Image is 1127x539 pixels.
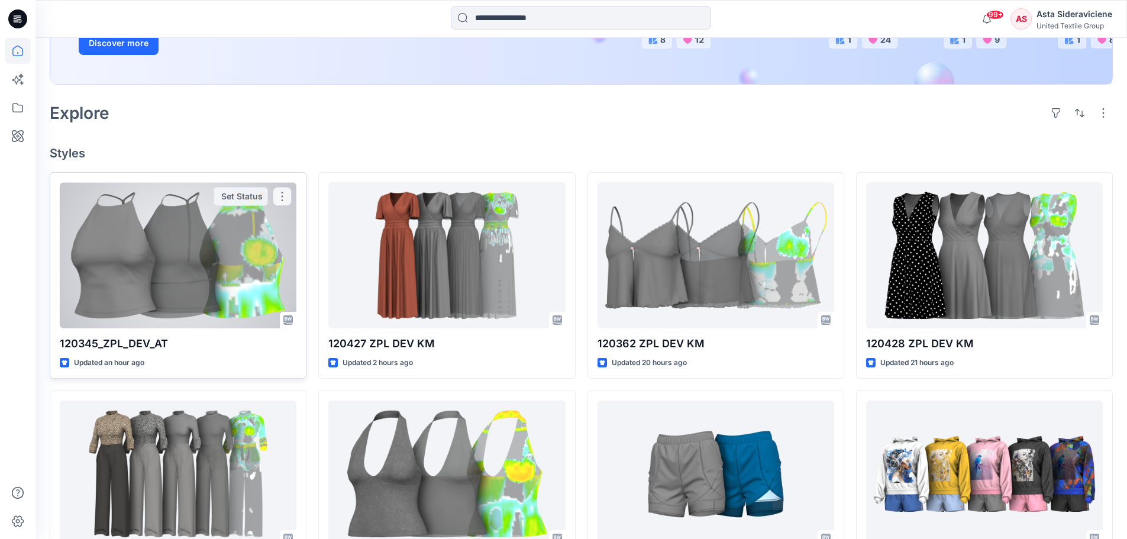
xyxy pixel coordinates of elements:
[1010,8,1032,30] div: AS
[74,357,144,369] p: Updated an hour ago
[60,335,296,352] p: 120345_ZPL_DEV_AT
[986,10,1004,20] span: 99+
[866,335,1103,352] p: 120428 ZPL DEV KM
[1036,21,1112,30] div: United Textile Group
[50,146,1113,160] h4: Styles
[328,335,565,352] p: 120427 ZPL DEV KM
[328,182,565,328] a: 120427 ZPL DEV KM
[866,182,1103,328] a: 120428 ZPL DEV KM
[79,31,345,55] a: Discover more
[343,357,413,369] p: Updated 2 hours ago
[598,335,834,352] p: 120362 ZPL DEV KM
[880,357,954,369] p: Updated 21 hours ago
[50,104,109,122] h2: Explore
[60,182,296,328] a: 120345_ZPL_DEV_AT
[1036,7,1112,21] div: Asta Sideraviciene
[598,182,834,328] a: 120362 ZPL DEV KM
[612,357,687,369] p: Updated 20 hours ago
[79,31,159,55] button: Discover more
